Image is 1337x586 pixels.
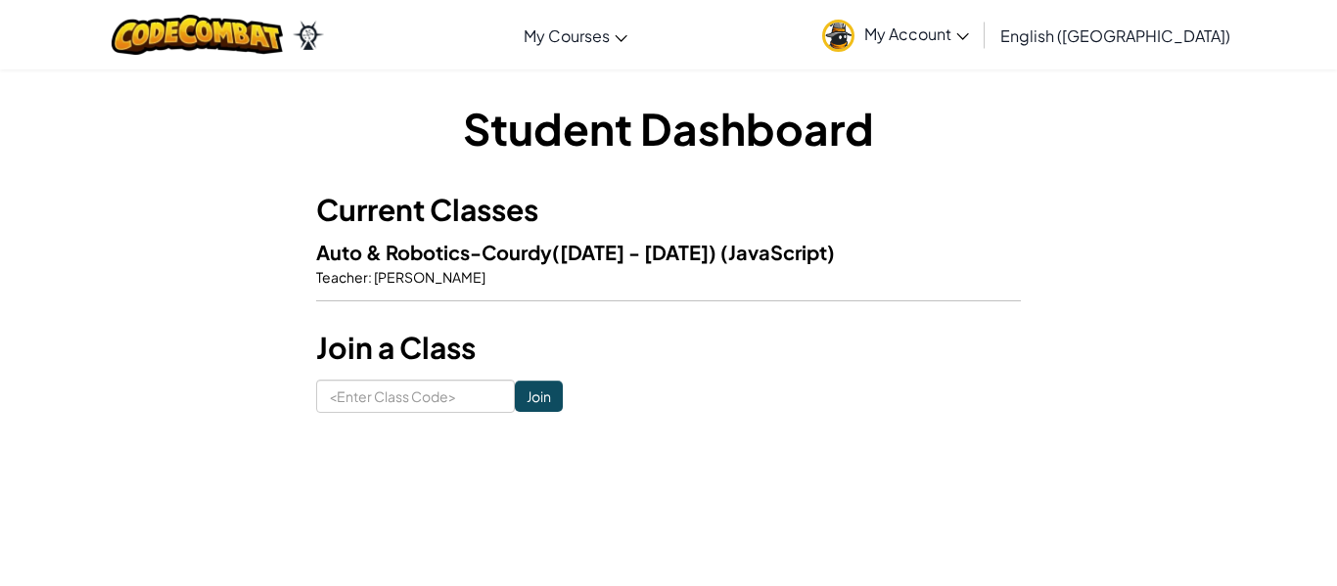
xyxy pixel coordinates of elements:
[864,23,969,44] span: My Account
[991,9,1240,62] a: English ([GEOGRAPHIC_DATA])
[316,326,1021,370] h3: Join a Class
[316,98,1021,158] h1: Student Dashboard
[514,9,637,62] a: My Courses
[316,188,1021,232] h3: Current Classes
[316,240,720,264] span: Auto & Robotics-Courdy([DATE] - [DATE])
[112,15,283,55] img: CodeCombat logo
[524,25,610,46] span: My Courses
[293,21,324,50] img: Ozaria
[368,268,372,286] span: :
[372,268,485,286] span: [PERSON_NAME]
[1000,25,1230,46] span: English ([GEOGRAPHIC_DATA])
[812,4,979,66] a: My Account
[822,20,854,52] img: avatar
[316,380,515,413] input: <Enter Class Code>
[720,240,835,264] span: (JavaScript)
[515,381,563,412] input: Join
[316,268,368,286] span: Teacher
